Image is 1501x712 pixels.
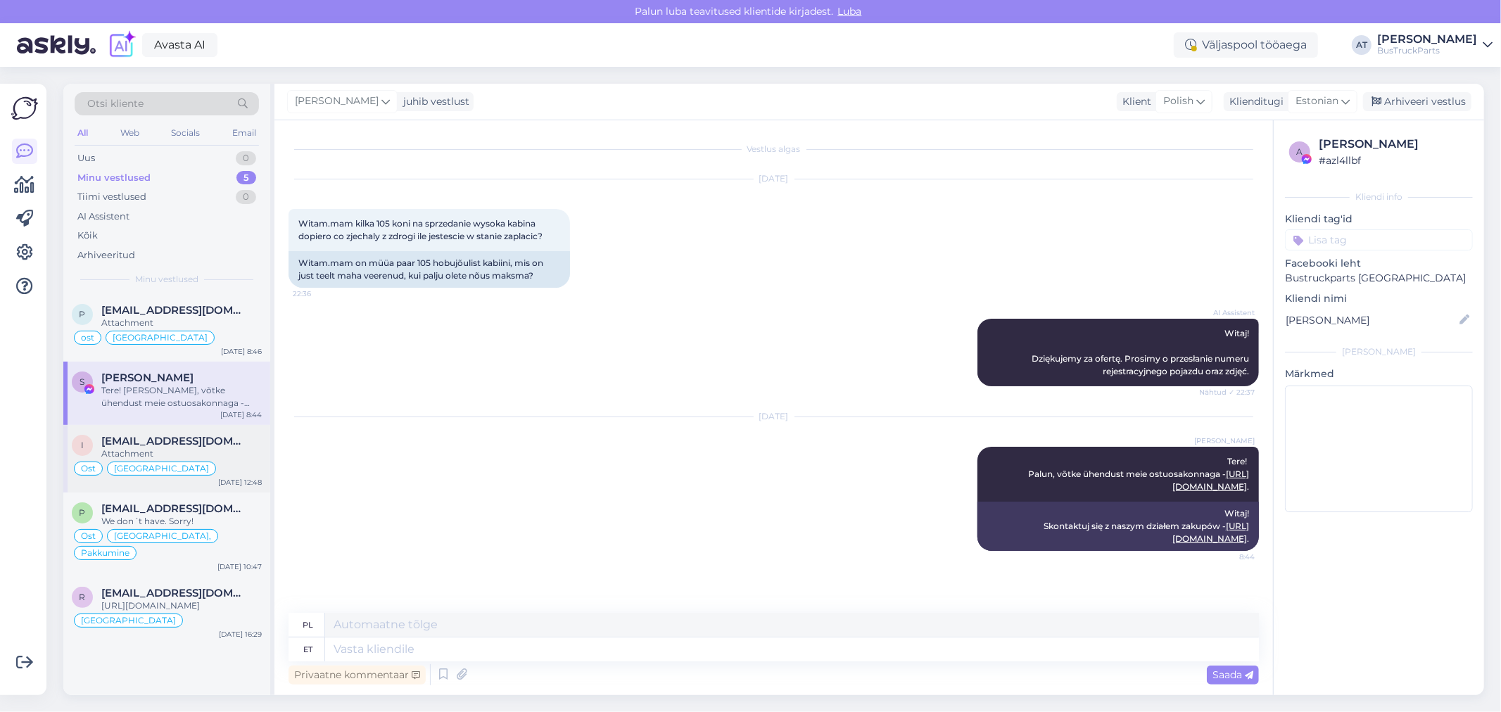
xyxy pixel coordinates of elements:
[80,507,86,518] span: p
[221,346,262,357] div: [DATE] 8:46
[81,549,129,557] span: Pakkumine
[229,124,259,142] div: Email
[1285,367,1473,381] p: Märkmed
[1319,136,1469,153] div: [PERSON_NAME]
[1285,345,1473,358] div: [PERSON_NAME]
[1028,456,1249,492] span: Tere! Palun, võtke ühendust meie ostuosakonnaga - .
[289,143,1259,155] div: Vestlus algas
[77,190,146,204] div: Tiimi vestlused
[101,435,248,447] span: info@muehlmeister.de
[289,410,1259,423] div: [DATE]
[114,532,211,540] span: [GEOGRAPHIC_DATA],
[298,218,543,241] span: Witam.mam kilka 105 koni na sprzedanie wysoka kabina dopiero co zjechaly z zdrogi ile jestescie w...
[289,666,426,685] div: Privaatne kommentaar
[1194,436,1255,446] span: [PERSON_NAME]
[1285,291,1473,306] p: Kliendi nimi
[236,171,256,185] div: 5
[75,124,91,142] div: All
[101,317,262,329] div: Attachment
[77,248,135,262] div: Arhiveeritud
[295,94,379,109] span: [PERSON_NAME]
[1224,94,1284,109] div: Klienditugi
[101,502,248,515] span: prestenergy@gmail.com
[1285,229,1473,250] input: Lisa tag
[303,637,312,661] div: et
[101,447,262,460] div: Attachment
[101,599,262,612] div: [URL][DOMAIN_NAME]
[77,151,95,165] div: Uus
[218,477,262,488] div: [DATE] 12:48
[11,95,38,122] img: Askly Logo
[1352,35,1372,55] div: AT
[1319,153,1469,168] div: # azl4llbf
[1163,94,1193,109] span: Polish
[236,190,256,204] div: 0
[80,309,86,319] span: p
[977,502,1259,551] div: Witaj! Skontaktuj się z naszym działem zakupów - .
[114,464,209,473] span: [GEOGRAPHIC_DATA]
[1286,312,1457,328] input: Lisa nimi
[101,384,262,409] div: Tere! [PERSON_NAME], võtke ühendust meie ostuosakonnaga - [URL][DOMAIN_NAME].
[303,613,313,637] div: pl
[1377,34,1477,45] div: [PERSON_NAME]
[217,561,262,572] div: [DATE] 10:47
[101,371,194,384] span: Seba Sędziak
[1285,271,1473,286] p: Bustruckparts [GEOGRAPHIC_DATA]
[1363,92,1471,111] div: Arhiveeri vestlus
[101,515,262,528] div: We don´t have. Sorry!
[219,629,262,640] div: [DATE] 16:29
[1117,94,1151,109] div: Klient
[1202,552,1255,562] span: 8:44
[1202,307,1255,318] span: AI Assistent
[1174,32,1318,58] div: Väljaspool tööaega
[80,376,85,387] span: S
[81,532,96,540] span: Ost
[101,587,248,599] span: ruut@ltvprojekt.ee
[113,333,208,342] span: [GEOGRAPHIC_DATA]
[107,30,137,60] img: explore-ai
[1377,45,1477,56] div: BusTruckParts
[77,229,98,243] div: Kõik
[1199,387,1255,398] span: Nähtud ✓ 22:37
[1296,94,1338,109] span: Estonian
[289,172,1259,185] div: [DATE]
[80,592,86,602] span: r
[101,304,248,317] span: pecas@mssassistencia.pt
[1212,668,1253,681] span: Saada
[834,5,866,18] span: Luba
[142,33,217,57] a: Avasta AI
[398,94,469,109] div: juhib vestlust
[77,171,151,185] div: Minu vestlused
[1285,256,1473,271] p: Facebooki leht
[1377,34,1493,56] a: [PERSON_NAME]BusTruckParts
[135,273,198,286] span: Minu vestlused
[168,124,203,142] div: Socials
[81,333,94,342] span: ost
[118,124,142,142] div: Web
[1285,191,1473,203] div: Kliendi info
[1285,212,1473,227] p: Kliendi tag'id
[81,464,96,473] span: Ost
[236,151,256,165] div: 0
[293,288,346,299] span: 22:36
[81,616,176,625] span: [GEOGRAPHIC_DATA]
[77,210,129,224] div: AI Assistent
[220,409,262,420] div: [DATE] 8:44
[87,96,144,111] span: Otsi kliente
[289,251,570,288] div: Witam.mam on müüa paar 105 hobujõulist kabiini, mis on just teelt maha veerenud, kui palju olete ...
[1297,146,1303,157] span: a
[81,440,84,450] span: i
